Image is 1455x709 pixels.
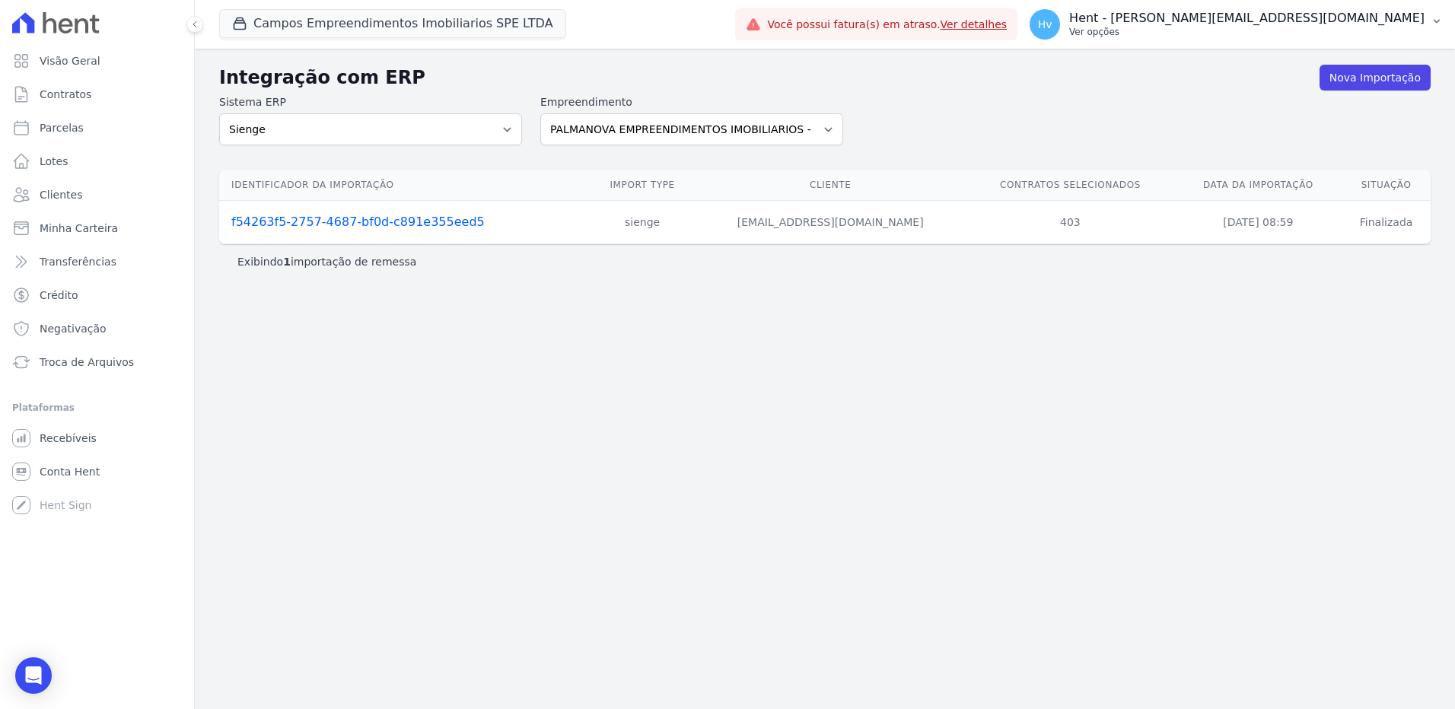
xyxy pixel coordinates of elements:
[12,399,182,417] div: Plataformas
[6,46,188,76] a: Visão Geral
[1038,19,1052,30] span: Hv
[6,79,188,110] a: Contratos
[40,120,84,135] span: Parcelas
[40,431,97,446] span: Recebíveis
[6,246,188,277] a: Transferências
[6,456,188,487] a: Conta Hent
[219,9,566,38] button: Campos Empreendimentos Imobiliarios SPE LTDA
[6,423,188,453] a: Recebíveis
[15,657,52,694] div: Open Intercom Messenger
[540,94,843,110] label: Empreendimento
[695,170,966,201] th: Cliente
[1342,201,1431,244] td: Finalizada
[40,354,134,370] span: Troca de Arquivos
[1342,170,1431,201] th: Situação
[40,154,68,169] span: Lotes
[231,215,485,229] a: f54263f5-2757-4687-bf0d-c891e355eed5
[40,288,78,303] span: Crédito
[1320,65,1431,91] a: Nova Importação
[1175,201,1342,244] td: [DATE] 08:59
[6,113,188,143] a: Parcelas
[767,17,1007,33] span: Você possui fatura(s) em atraso.
[966,170,1174,201] th: Contratos Selecionados
[1069,11,1425,26] p: Hent - [PERSON_NAME][EMAIL_ADDRESS][DOMAIN_NAME]
[6,313,188,344] a: Negativação
[283,256,291,268] b: 1
[40,53,100,68] span: Visão Geral
[40,187,82,202] span: Clientes
[6,146,188,176] a: Lotes
[966,201,1174,244] td: 403
[6,180,188,210] a: Clientes
[590,201,695,244] td: sienge
[40,87,91,102] span: Contratos
[219,170,590,201] th: Identificador da Importação
[1175,170,1342,201] th: Data da Importação
[219,64,1320,91] h2: Integração com ERP
[695,201,966,244] td: [EMAIL_ADDRESS][DOMAIN_NAME]
[1017,3,1455,46] button: Hv Hent - [PERSON_NAME][EMAIL_ADDRESS][DOMAIN_NAME] Ver opções
[40,254,116,269] span: Transferências
[941,18,1008,30] a: Ver detalhes
[40,221,118,236] span: Minha Carteira
[237,254,416,269] p: Exibindo importação de remessa
[6,213,188,243] a: Minha Carteira
[590,170,695,201] th: Import type
[40,321,107,336] span: Negativação
[6,347,188,377] a: Troca de Arquivos
[6,280,188,310] a: Crédito
[40,464,100,479] span: Conta Hent
[219,94,522,110] label: Sistema ERP
[1069,26,1425,38] p: Ver opções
